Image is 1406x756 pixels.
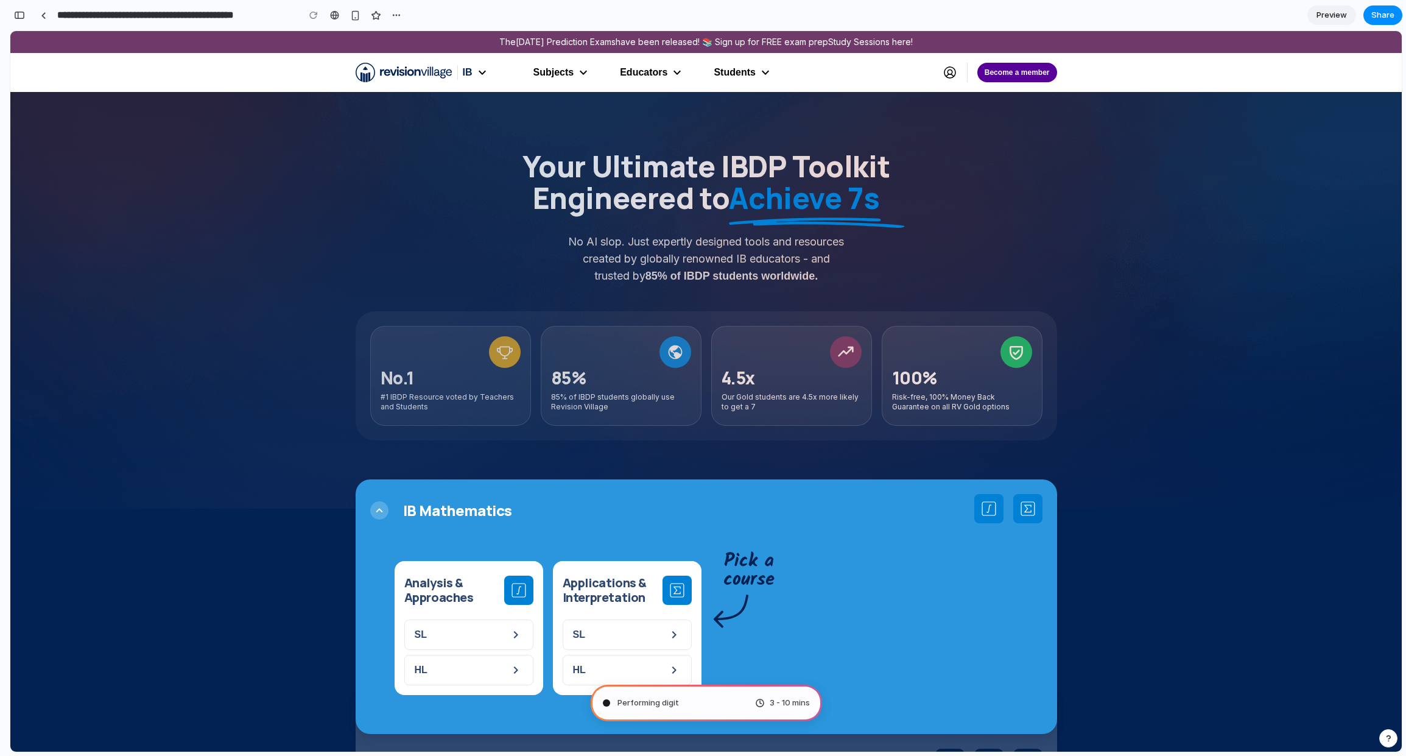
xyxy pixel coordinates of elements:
[719,147,869,186] span: Achieve 7s
[541,361,681,381] p: 85% of IBDP students globally use Revision Village
[719,186,895,197] img: A line under Achieve 7s
[974,36,1039,47] p: Become a member
[505,5,605,16] a: [DATE] Prediction Exams
[552,545,647,574] h5: Applications & Interpretation
[523,34,564,49] p: Subjects
[394,545,489,574] h5: Analysis & Approaches
[635,239,808,251] span: 85% of IBDP students worldwide.
[1307,5,1356,25] a: Preview
[563,632,575,646] p: HL
[404,596,417,611] p: SL
[1316,9,1347,21] span: Preview
[393,471,502,488] h2: IB Mathematics
[555,202,837,253] p: No AI slop. Just expertly designed tools and resources created by globally renowned IB educators ...
[711,361,851,381] p: Our Gold students are 4.5x more likely to get a 7
[345,448,1047,510] div: IB Mathematics
[1363,5,1402,25] button: Share
[703,34,745,49] p: Students
[1371,9,1394,21] span: Share
[882,361,1022,381] p: Risk-free, 100% Money Back Guarantee on all RV Gold options
[610,34,657,49] p: Educators
[370,361,510,381] p: #1 IBDP Resource voted by Teachers and Students
[370,337,510,356] p: No.1
[711,337,851,356] p: 4.5x
[404,632,417,646] p: HL
[818,5,902,16] a: Study Sessions here!
[882,337,1022,356] p: 100%
[452,34,462,49] p: IB
[617,697,679,709] span: Performing digit
[541,337,681,356] p: 85%
[563,596,575,611] p: SL
[511,119,881,183] h1: Your Ultimate IBDP Toolkit Engineered to
[770,697,810,709] span: 3 - 10 mins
